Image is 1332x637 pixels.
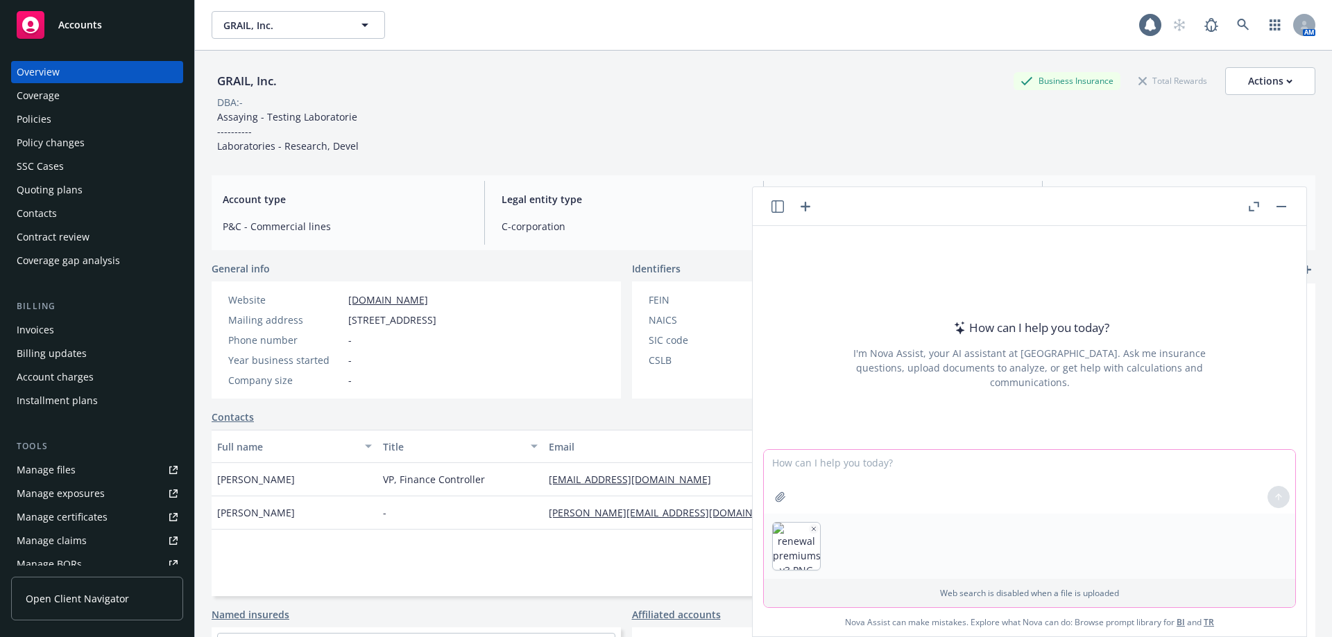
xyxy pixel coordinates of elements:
[758,608,1301,636] span: Nova Assist can make mistakes. Explore what Nova can do: Browse prompt library for and
[1014,72,1120,89] div: Business Insurance
[11,459,183,481] a: Manage files
[1132,72,1214,89] div: Total Rewards
[772,587,1287,599] p: Web search is disabled when a file is uploaded
[11,6,183,44] a: Accounts
[11,482,183,505] a: Manage exposures
[11,366,183,388] a: Account charges
[11,108,183,130] a: Policies
[17,61,60,83] div: Overview
[549,439,799,454] div: Email
[11,85,183,107] a: Coverage
[1165,11,1193,39] a: Start snowing
[11,61,183,83] a: Overview
[11,506,183,528] a: Manage certificates
[1248,68,1292,94] div: Actions
[11,553,183,575] a: Manage BORs
[223,18,343,33] span: GRAIL, Inc.
[502,192,746,207] span: Legal entity type
[17,108,51,130] div: Policies
[649,293,763,307] div: FEIN
[1204,616,1214,628] a: TR
[212,11,385,39] button: GRAIL, Inc.
[1177,616,1185,628] a: BI
[348,333,352,347] span: -
[217,95,243,110] div: DBA: -
[549,473,722,486] a: [EMAIL_ADDRESS][DOMAIN_NAME]
[17,530,87,552] div: Manage claims
[11,439,183,453] div: Tools
[348,373,352,387] span: -
[17,506,108,528] div: Manage certificates
[212,72,282,90] div: GRAIL, Inc.
[212,410,254,424] a: Contacts
[543,430,819,463] button: Email
[835,346,1224,390] div: I'm Nova Assist, your AI assistant at [GEOGRAPHIC_DATA]. Ask me insurance questions, upload docum...
[217,472,295,487] span: [PERSON_NAME]
[17,202,57,225] div: Contacts
[17,226,89,248] div: Contract review
[228,373,343,387] div: Company size
[632,607,721,622] a: Affiliated accounts
[26,591,129,606] span: Open Client Navigator
[632,261,681,276] span: Identifiers
[212,607,289,622] a: Named insureds
[1229,11,1257,39] a: Search
[1299,261,1315,278] a: add
[58,19,102,30] span: Accounts
[383,472,485,487] span: VP, Finance Controller
[11,319,183,341] a: Invoices
[1197,11,1225,39] a: Report a Bug
[212,430,377,463] button: Full name
[11,132,183,154] a: Policy changes
[223,192,468,207] span: Account type
[11,226,183,248] a: Contract review
[228,293,343,307] div: Website
[773,523,820,570] img: renewal premiums v3.PNG
[383,505,386,520] span: -
[223,219,468,234] span: P&C - Commercial lines
[649,333,763,347] div: SIC code
[11,342,183,365] a: Billing updates
[217,110,359,152] span: Assaying - Testing Laboratorie ---------- Laboratories - Research, Devel
[11,155,183,177] a: SSC Cases
[17,132,85,154] div: Policy changes
[383,439,522,454] div: Title
[228,313,343,327] div: Mailing address
[17,459,76,481] div: Manage files
[17,319,54,341] div: Invoices
[17,155,64,177] div: SSC Cases
[11,530,183,552] a: Manage claims
[11,299,183,313] div: Billing
[1261,11,1289,39] a: Switch app
[11,179,183,201] a: Quoting plans
[11,202,183,225] a: Contacts
[212,261,270,276] span: General info
[17,85,60,107] div: Coverage
[11,250,183,272] a: Coverage gap analysis
[11,390,183,412] a: Installment plans
[950,319,1109,337] div: How can I help you today?
[217,505,295,520] span: [PERSON_NAME]
[17,342,87,365] div: Billing updates
[549,506,800,519] a: [PERSON_NAME][EMAIL_ADDRESS][DOMAIN_NAME]
[17,553,82,575] div: Manage BORs
[502,219,746,234] span: C-corporation
[17,250,120,272] div: Coverage gap analysis
[228,353,343,367] div: Year business started
[348,353,352,367] span: -
[17,390,98,412] div: Installment plans
[348,313,436,327] span: [STREET_ADDRESS]
[228,333,343,347] div: Phone number
[217,439,357,454] div: Full name
[377,430,543,463] button: Title
[17,366,94,388] div: Account charges
[649,313,763,327] div: NAICS
[17,482,105,505] div: Manage exposures
[17,179,83,201] div: Quoting plans
[649,353,763,367] div: CSLB
[1225,67,1315,95] button: Actions
[348,293,428,306] a: [DOMAIN_NAME]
